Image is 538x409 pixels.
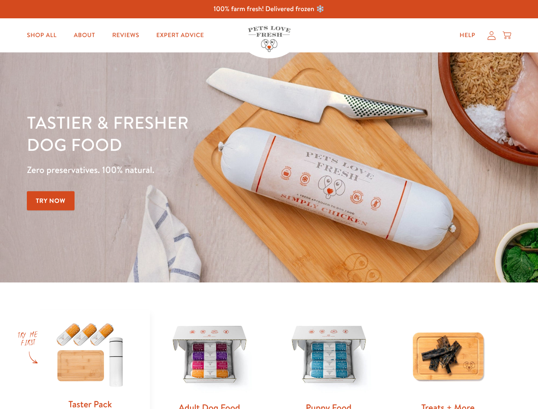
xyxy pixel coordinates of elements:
img: Pets Love Fresh [248,26,291,52]
a: Help [453,27,482,44]
a: Try Now [27,191,75,210]
a: Expert Advice [150,27,211,44]
a: Shop All [20,27,63,44]
a: Reviews [105,27,146,44]
h1: Tastier & fresher dog food [27,111,350,156]
p: Zero preservatives. 100% natural. [27,162,350,178]
a: About [67,27,102,44]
